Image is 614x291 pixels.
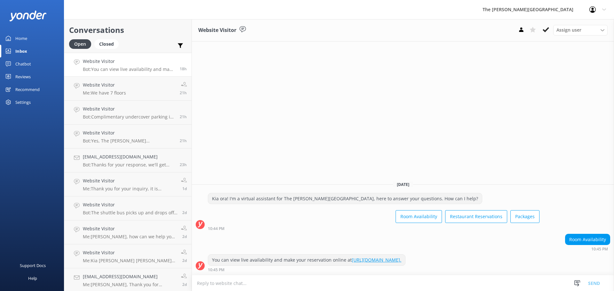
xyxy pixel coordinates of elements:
div: Reviews [15,70,31,83]
span: Assign user [556,27,581,34]
img: yonder-white-logo.png [10,11,46,21]
span: 07:37pm 16-Aug-2025 (UTC +12:00) Pacific/Auckland [180,90,187,96]
h4: Website Visitor [83,81,126,88]
div: Inbox [15,45,27,57]
div: Room Availability [565,234,610,245]
p: Bot: The shuttle bus picks up and drops off outside the [PERSON_NAME][GEOGRAPHIC_DATA], [STREET_A... [83,210,177,216]
a: Website VisitorBot:You can view live availability and make your reservation online at [URL][DOMAI... [64,53,192,77]
h4: Website Visitor [83,58,175,65]
button: Restaurant Reservations [445,210,507,223]
span: 09:39am 16-Aug-2025 (UTC +12:00) Pacific/Auckland [182,186,187,191]
button: Packages [510,210,539,223]
div: Closed [94,39,119,49]
strong: 10:45 PM [591,247,608,251]
a: Website VisitorMe:Thank you for your inquiry, it is depending on the ages of kids. If a kid is [D... [64,172,192,196]
h4: Website Visitor [83,201,177,208]
p: Bot: Yes, The [PERSON_NAME][GEOGRAPHIC_DATA] offers complimentary undercover parking for guests. [83,138,175,144]
p: Me: Thank you for your inquiry, it is depending on the ages of kids. If a kid is [DEMOGRAPHIC_DAT... [83,186,176,192]
div: Settings [15,96,31,109]
span: 10:45pm 16-Aug-2025 (UTC +12:00) Pacific/Auckland [180,66,187,72]
div: Assign User [553,25,608,35]
span: 05:56pm 16-Aug-2025 (UTC +12:00) Pacific/Auckland [180,162,187,167]
h4: Website Visitor [83,177,176,184]
span: 03:35pm 15-Aug-2025 (UTC +12:00) Pacific/Auckland [182,210,187,215]
p: Bot: Thanks for your response, we'll get back to you as soon as we can during opening hours. [83,162,175,168]
h4: Website Visitor [83,249,176,256]
div: Kia ora! I'm a virtual assistant for The [PERSON_NAME][GEOGRAPHIC_DATA], here to answer your ques... [208,193,482,204]
button: Room Availability [396,210,442,223]
span: 09:28am 15-Aug-2025 (UTC +12:00) Pacific/Auckland [182,282,187,287]
a: Website VisitorMe:We have 7 floors21h [64,77,192,101]
p: Bot: You can view live availability and make your reservation online at [URL][DOMAIN_NAME]. [83,66,175,72]
p: Me: We have 7 floors [83,90,126,96]
div: You can view live availability and make your reservation online at [208,255,405,265]
h4: Website Visitor [83,129,175,136]
span: [DATE] [393,182,413,187]
div: Support Docs [20,259,46,272]
p: Me: Kia [PERSON_NAME] [PERSON_NAME], Thank you for your message. In order to book with a promo co... [83,258,176,264]
div: 10:45pm 16-Aug-2025 (UTC +12:00) Pacific/Auckland [208,267,405,272]
h4: Website Visitor [83,105,175,112]
div: 10:45pm 16-Aug-2025 (UTC +12:00) Pacific/Auckland [565,247,610,251]
span: 09:47am 15-Aug-2025 (UTC +12:00) Pacific/Auckland [182,234,187,239]
div: Help [28,272,37,285]
div: Home [15,32,27,45]
span: 07:29pm 16-Aug-2025 (UTC +12:00) Pacific/Auckland [180,138,187,143]
div: 10:44pm 16-Aug-2025 (UTC +12:00) Pacific/Auckland [208,226,539,231]
a: Closed [94,40,122,47]
p: Bot: Complimentary undercover parking is available for guests at The [PERSON_NAME][GEOGRAPHIC_DAT... [83,114,175,120]
p: Me: [PERSON_NAME], Thank you for choosing The [PERSON_NAME] Hotel for your stay in [GEOGRAPHIC_DA... [83,282,176,287]
span: 07:31pm 16-Aug-2025 (UTC +12:00) Pacific/Auckland [180,114,187,119]
h4: [EMAIL_ADDRESS][DOMAIN_NAME] [83,273,176,280]
h4: [EMAIL_ADDRESS][DOMAIN_NAME] [83,153,175,160]
a: [EMAIL_ADDRESS][DOMAIN_NAME]Bot:Thanks for your response, we'll get back to you as soon as we can... [64,149,192,172]
a: Open [69,40,94,47]
strong: 10:44 PM [208,227,224,231]
a: [URL][DOMAIN_NAME]. [352,257,401,263]
a: Website VisitorMe:Kia [PERSON_NAME] [PERSON_NAME], Thank you for your message. In order to book w... [64,244,192,268]
div: Recommend [15,83,40,96]
strong: 10:45 PM [208,268,224,272]
a: Website VisitorMe:[PERSON_NAME], how can we help you [DATE]? If you would like to contact recepti... [64,220,192,244]
h3: Website Visitor [198,26,236,34]
h4: Website Visitor [83,225,176,232]
div: Open [69,39,91,49]
p: Me: [PERSON_NAME], how can we help you [DATE]? If you would like to contact reception, feel free ... [83,234,176,240]
h2: Conversations [69,24,187,36]
a: Website VisitorBot:Complimentary undercover parking is available for guests at The [PERSON_NAME][... [64,101,192,125]
div: Chatbot [15,57,31,70]
a: Website VisitorBot:The shuttle bus picks up and drops off outside the [PERSON_NAME][GEOGRAPHIC_DA... [64,196,192,220]
span: 09:41am 15-Aug-2025 (UTC +12:00) Pacific/Auckland [182,258,187,263]
a: Website VisitorBot:Yes, The [PERSON_NAME][GEOGRAPHIC_DATA] offers complimentary undercover parkin... [64,125,192,149]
